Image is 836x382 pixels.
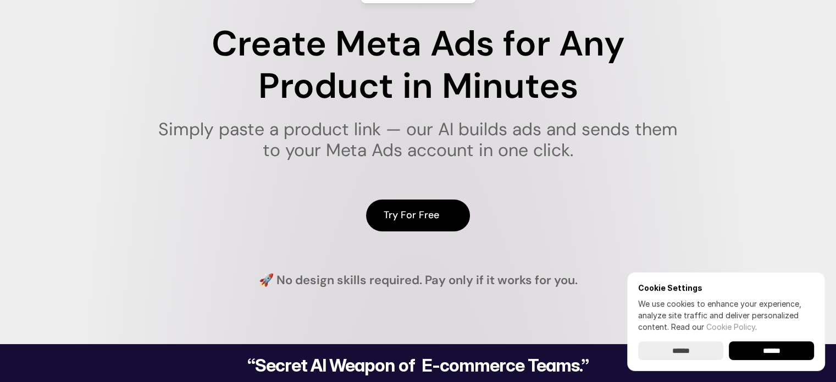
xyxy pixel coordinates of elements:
[671,322,757,331] span: Read our .
[384,208,439,222] h4: Try For Free
[151,119,685,161] h1: Simply paste a product link — our AI builds ads and sends them to your Meta Ads account in one cl...
[219,357,617,374] h2: “Secret AI Weapon of E-commerce Teams.”
[638,298,814,333] p: We use cookies to enhance your experience, analyze site traffic and deliver personalized content.
[366,200,470,231] a: Try For Free
[706,322,755,331] a: Cookie Policy
[638,283,814,292] h6: Cookie Settings
[151,23,685,108] h1: Create Meta Ads for Any Product in Minutes
[259,272,578,289] h4: 🚀 No design skills required. Pay only if it works for you.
